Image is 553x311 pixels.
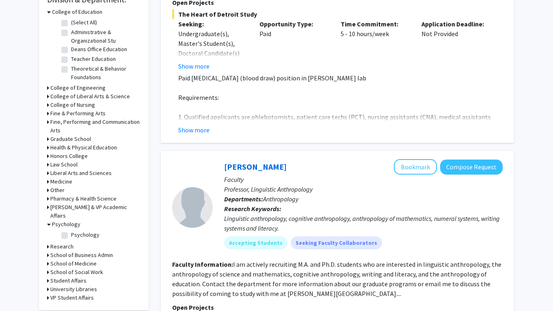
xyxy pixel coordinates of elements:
[291,236,382,249] mat-chip: Seeking Faculty Collaborators
[172,260,233,268] b: Faculty Information:
[440,160,503,175] button: Compose Request to Stephen Chrisomalis
[50,242,73,251] h3: Research
[50,186,65,194] h3: Other
[50,135,91,143] h3: Graduate School
[71,55,116,63] label: Teacher Education
[178,113,491,131] span: 1. Qualified applicants are phlebotomists, patient care techs (PCT), nursing assistants (CNA), me...
[50,101,95,109] h3: College of Nursing
[50,268,103,276] h3: School of Social Work
[178,19,247,29] p: Seeking:
[253,19,335,71] div: Paid
[50,143,117,152] h3: Health & Physical Education
[259,19,328,29] p: Opportunity Type:
[178,125,210,135] button: Show more
[224,236,287,249] mat-chip: Accepting Students
[50,169,112,177] h3: Liberal Arts and Sciences
[50,203,140,220] h3: [PERSON_NAME] & VP Academic Affairs
[50,294,94,302] h3: VP Student Affairs
[224,175,503,184] p: Faculty
[178,29,247,78] div: Undergraduate(s), Master's Student(s), Doctoral Candidate(s) (PhD, MD, DMD, PharmD, etc.)
[6,274,35,305] iframe: Chat
[50,109,106,118] h3: Fine & Performing Arts
[71,28,138,45] label: Administrative & Organizational Stu
[224,214,503,233] div: Linguistic anthropology, cognitive anthropology, anthropology of mathematics, numeral systems, wr...
[50,177,72,186] h3: Medicine
[50,160,78,169] h3: Law School
[224,162,287,172] a: [PERSON_NAME]
[172,9,503,19] span: The Heart of Detroit Study
[178,93,219,102] span: Requirements:
[50,152,88,160] h3: Honors College
[71,45,127,54] label: Deans Office Education
[172,260,501,298] fg-read-more: I am actively recruiting M.A. and Ph.D. students who are interested in linguistic anthropology, t...
[50,251,113,259] h3: School of Business Admin
[421,19,490,29] p: Application Deadline:
[71,18,97,27] label: (Select All)
[50,84,106,92] h3: College of Engineering
[50,276,86,285] h3: Student Affairs
[224,205,281,213] b: Research Keywords:
[224,195,263,203] b: Departments:
[71,231,99,239] label: Psychology
[335,19,416,71] div: 5 - 10 hours/week
[224,184,503,194] p: Professor, Linguistic Anthropology
[415,19,497,71] div: Not Provided
[50,194,117,203] h3: Pharmacy & Health Science
[50,259,97,268] h3: School of Medicine
[341,19,410,29] p: Time Commitment:
[50,285,97,294] h3: University Libraries
[178,74,366,82] span: Paid [MEDICAL_DATA] (blood draw) position in [PERSON_NAME] lab
[50,92,130,101] h3: College of Liberal Arts & Science
[52,8,102,16] h3: College of Education
[50,118,140,135] h3: Fine, Performing and Communication Arts
[71,65,138,82] label: Theoretical & Behavior Foundations
[178,61,210,71] button: Show more
[52,220,80,229] h3: Psychology
[394,159,437,175] button: Add Stephen Chrisomalis to Bookmarks
[263,195,298,203] span: Anthropology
